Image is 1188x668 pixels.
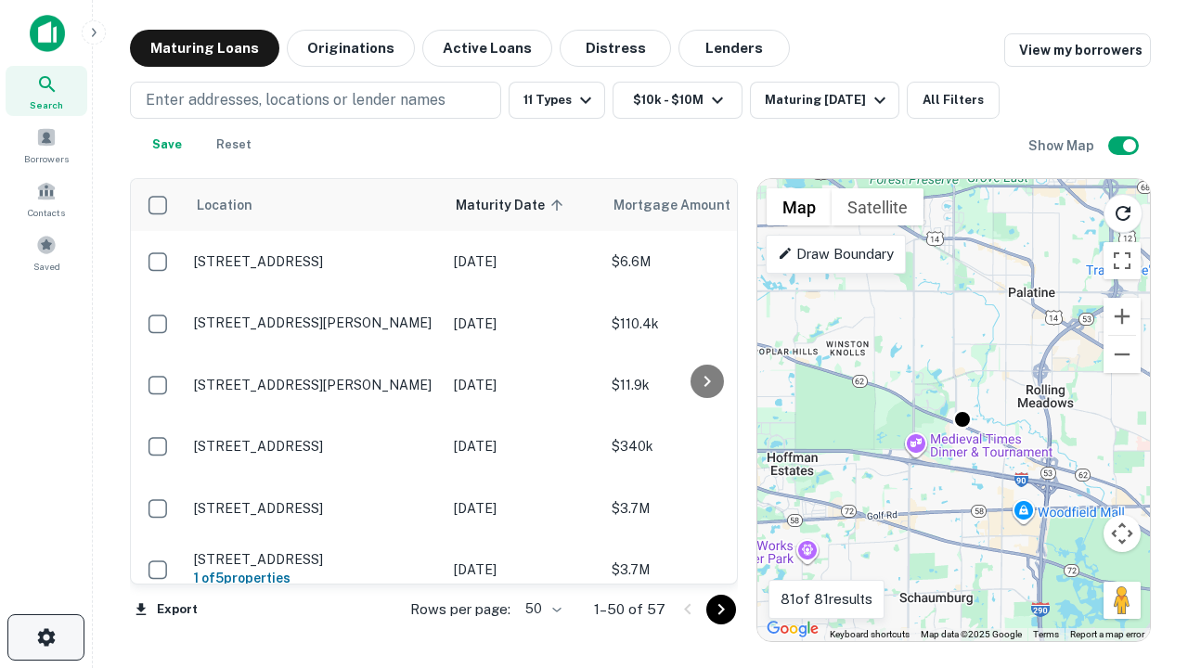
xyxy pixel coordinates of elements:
[1095,460,1188,549] iframe: Chat Widget
[454,251,593,272] p: [DATE]
[830,628,910,641] button: Keyboard shortcuts
[781,588,872,610] p: 81 of 81 results
[757,179,1150,641] div: 0 0
[445,179,602,231] th: Maturity Date
[6,120,87,170] a: Borrowers
[454,436,593,456] p: [DATE]
[454,559,593,580] p: [DATE]
[613,194,755,216] span: Mortgage Amount
[454,498,593,519] p: [DATE]
[767,188,832,225] button: Show street map
[1028,135,1097,156] h6: Show Map
[194,315,435,331] p: [STREET_ADDRESS][PERSON_NAME]
[24,151,69,166] span: Borrowers
[921,629,1022,639] span: Map data ©2025 Google
[1104,298,1141,335] button: Zoom in
[130,82,501,119] button: Enter addresses, locations or lender names
[30,15,65,52] img: capitalize-icon.png
[1104,582,1141,619] button: Drag Pegman onto the map to open Street View
[613,82,742,119] button: $10k - $10M
[765,89,891,111] div: Maturing [DATE]
[762,617,823,641] img: Google
[1070,629,1144,639] a: Report a map error
[1104,194,1143,233] button: Reload search area
[287,30,415,67] button: Originations
[612,498,797,519] p: $3.7M
[612,251,797,272] p: $6.6M
[6,227,87,277] a: Saved
[194,568,435,588] h6: 1 of 5 properties
[137,126,197,163] button: Save your search to get updates of matches that match your search criteria.
[612,559,797,580] p: $3.7M
[204,126,264,163] button: Reset
[33,259,60,274] span: Saved
[594,598,665,621] p: 1–50 of 57
[454,375,593,395] p: [DATE]
[130,30,279,67] button: Maturing Loans
[146,89,445,111] p: Enter addresses, locations or lender names
[6,173,87,224] a: Contacts
[1033,629,1059,639] a: Terms (opens in new tab)
[706,595,736,624] button: Go to next page
[518,596,564,623] div: 50
[30,97,63,112] span: Search
[185,179,445,231] th: Location
[612,436,797,456] p: $340k
[130,596,202,623] button: Export
[194,438,435,455] p: [STREET_ADDRESS]
[194,253,435,270] p: [STREET_ADDRESS]
[832,188,923,225] button: Show satellite imagery
[410,598,510,621] p: Rows per page:
[560,30,671,67] button: Distress
[196,194,252,216] span: Location
[454,314,593,334] p: [DATE]
[509,82,605,119] button: 11 Types
[750,82,899,119] button: Maturing [DATE]
[456,194,569,216] span: Maturity Date
[194,551,435,568] p: [STREET_ADDRESS]
[1004,33,1151,67] a: View my borrowers
[762,617,823,641] a: Open this area in Google Maps (opens a new window)
[778,243,894,265] p: Draw Boundary
[612,375,797,395] p: $11.9k
[678,30,790,67] button: Lenders
[422,30,552,67] button: Active Loans
[28,205,65,220] span: Contacts
[6,66,87,116] a: Search
[602,179,807,231] th: Mortgage Amount
[1104,336,1141,373] button: Zoom out
[612,314,797,334] p: $110.4k
[194,377,435,393] p: [STREET_ADDRESS][PERSON_NAME]
[907,82,1000,119] button: All Filters
[1104,242,1141,279] button: Toggle fullscreen view
[194,500,435,517] p: [STREET_ADDRESS]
